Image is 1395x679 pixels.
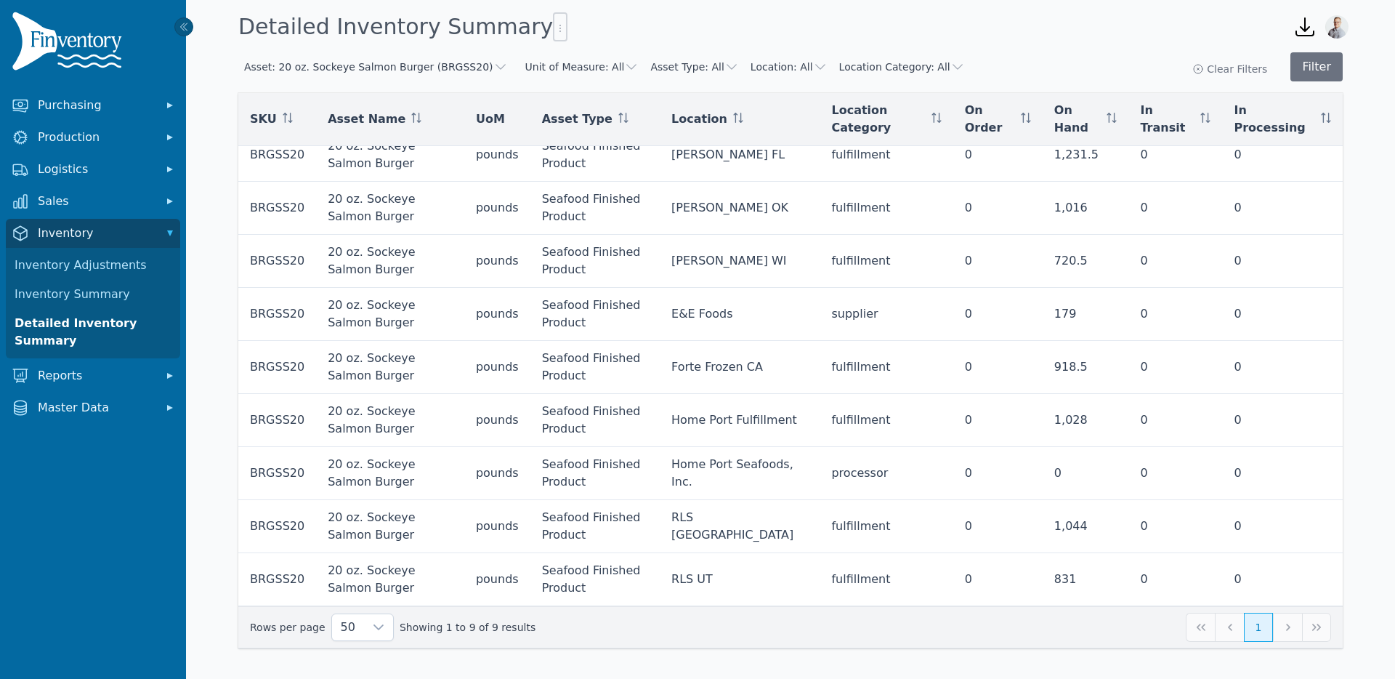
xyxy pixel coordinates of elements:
[1234,518,1331,535] div: 0
[542,111,612,128] span: Asset Type
[1054,465,1117,482] div: 0
[820,341,953,394] td: fulfillment
[400,620,535,635] span: Showing 1 to 9 of 9 results
[965,102,1015,137] span: On Order
[38,367,154,385] span: Reports
[660,341,820,394] td: Forte Frozen CA
[530,553,660,606] td: Seafood Finished Product
[316,394,464,447] td: 20 oz. Sockeye Salmon Burger
[965,571,1031,588] div: 0
[530,500,660,553] td: Seafood Finished Product
[1234,102,1315,137] span: In Processing
[38,193,154,210] span: Sales
[1234,465,1331,482] div: 0
[6,91,180,120] button: Purchasing
[965,252,1031,270] div: 0
[1325,15,1348,39] img: Joshua Benton
[38,129,154,146] span: Production
[238,447,316,500] td: BRGSS20
[238,129,316,182] td: BRGSS20
[1234,571,1331,588] div: 0
[250,111,277,128] span: SKU
[464,235,530,288] td: pounds
[476,111,505,128] span: UoM
[38,225,154,242] span: Inventory
[1192,62,1267,76] button: Clear Filters
[660,447,820,500] td: Home Port Seafoods, Inc.
[6,187,180,216] button: Sales
[530,235,660,288] td: Seafood Finished Product
[6,219,180,248] button: Inventory
[38,97,154,114] span: Purchasing
[820,288,953,341] td: supplier
[660,553,820,606] td: RLS UT
[660,235,820,288] td: [PERSON_NAME] WI
[1234,305,1331,323] div: 0
[464,182,530,235] td: pounds
[820,182,953,235] td: fulfillment
[1054,199,1117,217] div: 1,016
[820,500,953,553] td: fulfillment
[1054,411,1117,429] div: 1,028
[1140,252,1210,270] div: 0
[965,146,1031,164] div: 0
[965,465,1031,482] div: 0
[244,60,508,74] button: Asset: 20 oz. Sockeye Salmon Burger (BRGSS20)
[6,123,180,152] button: Production
[316,182,464,235] td: 20 oz. Sockeye Salmon Burger
[1054,305,1117,323] div: 179
[238,12,567,41] h1: Detailed Inventory Summary
[660,500,820,553] td: RLS [GEOGRAPHIC_DATA]
[1054,518,1117,535] div: 1,044
[1290,52,1343,81] button: Filter
[238,235,316,288] td: BRGSS20
[820,235,953,288] td: fulfillment
[530,394,660,447] td: Seafood Finished Product
[464,447,530,500] td: pounds
[530,341,660,394] td: Seafood Finished Product
[530,182,660,235] td: Seafood Finished Product
[9,309,177,355] a: Detailed Inventory Summary
[660,129,820,182] td: [PERSON_NAME] FL
[316,447,464,500] td: 20 oz. Sockeye Salmon Burger
[820,129,953,182] td: fulfillment
[965,411,1031,429] div: 0
[238,288,316,341] td: BRGSS20
[1140,518,1210,535] div: 0
[831,102,925,137] span: Location Category
[332,614,364,640] span: Rows per page
[1054,102,1101,137] span: On Hand
[6,393,180,422] button: Master Data
[316,129,464,182] td: 20 oz. Sockeye Salmon Burger
[316,553,464,606] td: 20 oz. Sockeye Salmon Burger
[316,500,464,553] td: 20 oz. Sockeye Salmon Burger
[1234,358,1331,376] div: 0
[660,288,820,341] td: E&E Foods
[464,129,530,182] td: pounds
[464,394,530,447] td: pounds
[965,199,1031,217] div: 0
[1140,305,1210,323] div: 0
[238,394,316,447] td: BRGSS20
[965,358,1031,376] div: 0
[464,341,530,394] td: pounds
[464,500,530,553] td: pounds
[1054,146,1117,164] div: 1,231.5
[38,399,154,417] span: Master Data
[1140,411,1210,429] div: 0
[1244,613,1273,642] button: Page 1
[6,361,180,390] button: Reports
[9,280,177,309] a: Inventory Summary
[238,182,316,235] td: BRGSS20
[820,394,953,447] td: fulfillment
[530,288,660,341] td: Seafood Finished Product
[525,60,639,74] button: Unit of Measure: All
[316,235,464,288] td: 20 oz. Sockeye Salmon Burger
[238,553,316,606] td: BRGSS20
[316,341,464,394] td: 20 oz. Sockeye Salmon Burger
[38,161,154,178] span: Logistics
[1140,199,1210,217] div: 0
[1234,199,1331,217] div: 0
[751,60,828,74] button: Location: All
[965,518,1031,535] div: 0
